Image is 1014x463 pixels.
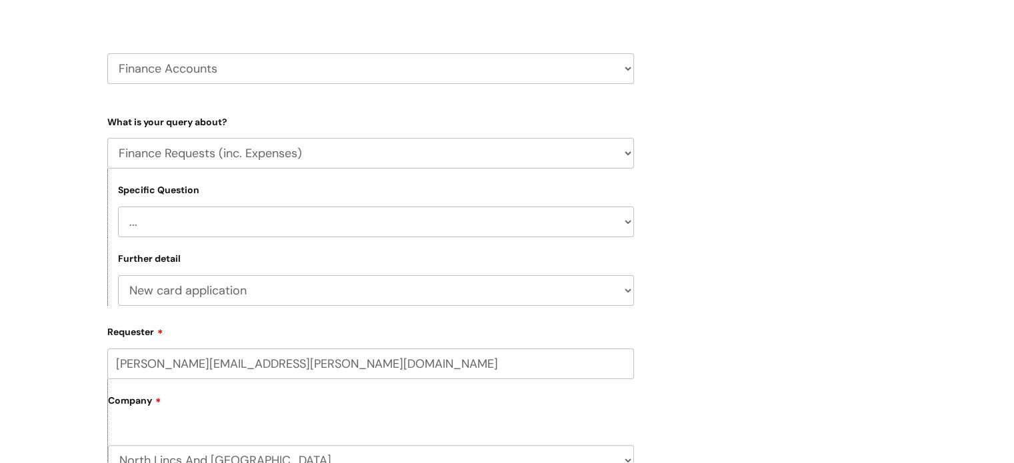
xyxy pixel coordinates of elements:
[118,185,199,196] label: Specific Question
[108,390,634,420] label: Company
[107,114,634,128] label: What is your query about?
[107,348,634,379] input: Email
[118,253,181,264] label: Further detail
[107,322,634,338] label: Requester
